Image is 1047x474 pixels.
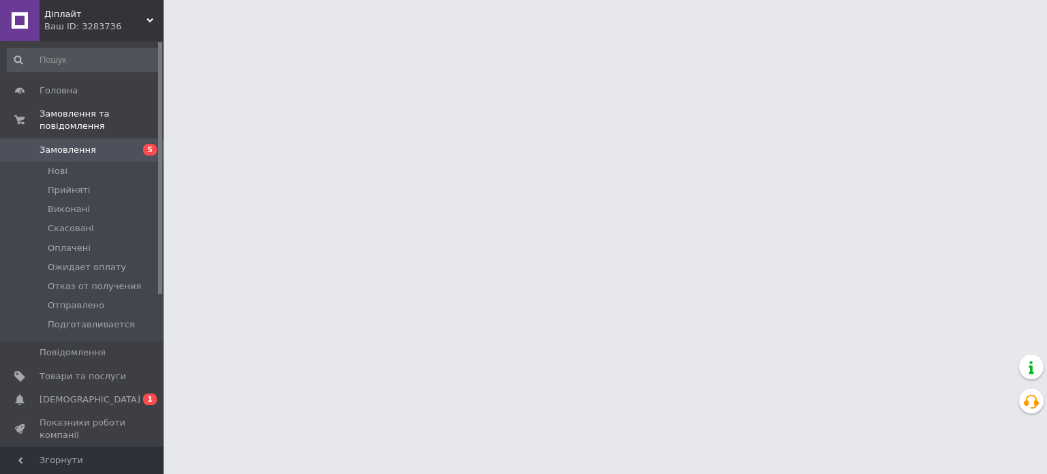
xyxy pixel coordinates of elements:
[40,108,164,132] span: Замовлення та повідомлення
[48,280,141,293] span: Отказ от получения
[40,85,78,97] span: Головна
[48,319,135,331] span: Подготавливается
[48,222,94,235] span: Скасовані
[48,184,90,196] span: Прийняті
[7,48,161,72] input: Пошук
[48,242,91,254] span: Оплачені
[40,346,106,359] span: Повідомлення
[143,394,157,405] span: 1
[48,261,126,273] span: Ожидает оплату
[44,20,164,33] div: Ваш ID: 3283736
[48,165,67,177] span: Нові
[48,203,90,216] span: Виконані
[40,144,96,156] span: Замовлення
[40,394,140,406] span: [DEMOGRAPHIC_DATA]
[143,144,157,155] span: 5
[40,370,126,383] span: Товари та послуги
[44,8,147,20] span: Діплайт
[40,417,126,441] span: Показники роботи компанії
[48,299,104,312] span: Отправлено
